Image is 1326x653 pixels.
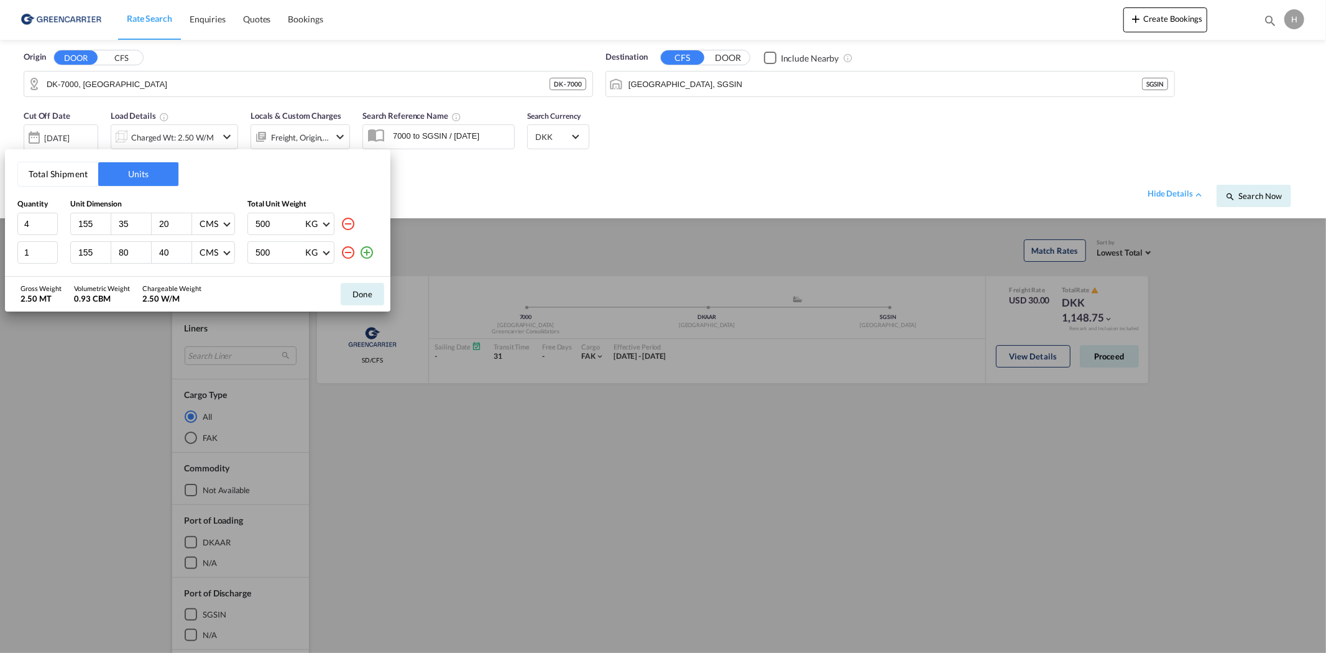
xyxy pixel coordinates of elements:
[17,199,58,210] div: Quantity
[21,284,62,293] div: Gross Weight
[17,241,58,264] input: Qty
[200,218,218,229] div: CMS
[18,162,98,186] button: Total Shipment
[341,245,356,260] md-icon: icon-minus-circle-outline
[341,283,384,305] button: Done
[17,213,58,235] input: Qty
[117,218,151,229] input: W
[247,199,378,210] div: Total Unit Weight
[158,218,191,229] input: H
[74,293,130,304] div: 0.93 CBM
[117,247,151,258] input: W
[74,284,130,293] div: Volumetric Weight
[200,247,218,257] div: CMS
[77,218,111,229] input: L
[254,213,304,234] input: Enter weight
[305,218,318,229] div: KG
[77,247,111,258] input: L
[70,199,235,210] div: Unit Dimension
[359,245,374,260] md-icon: icon-plus-circle-outline
[341,216,356,231] md-icon: icon-minus-circle-outline
[98,162,178,186] button: Units
[21,293,62,304] div: 2.50 MT
[142,293,201,304] div: 2.50 W/M
[254,242,304,263] input: Enter weight
[158,247,191,258] input: H
[142,284,201,293] div: Chargeable Weight
[305,247,318,257] div: KG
